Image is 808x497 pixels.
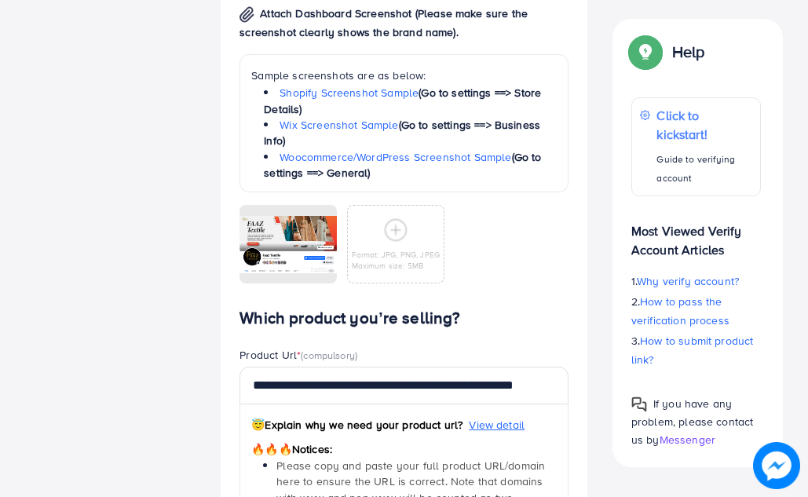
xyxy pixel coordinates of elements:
[660,432,715,448] span: Messenger
[264,85,541,116] span: (Go to settings ==> Store Details)
[631,294,729,328] span: How to pass the verification process
[656,106,752,144] p: Click to kickstart!
[352,249,441,260] p: Format: JPG, PNG, JPEG
[239,309,569,328] h4: Which product you’re selling?
[631,292,761,330] p: 2.
[631,397,647,412] img: Popup guide
[352,260,441,271] p: Maximum size: 5MB
[251,417,462,433] span: Explain why we need your product url?
[264,117,540,148] span: (Go to settings ==> Business Info)
[637,273,739,289] span: Why verify account?
[280,85,419,100] a: Shopify Screenshot Sample
[251,66,557,85] p: Sample screenshots are as below:
[251,417,265,433] span: 😇
[239,5,528,40] span: Attach Dashboard Screenshot (Please make sure the screenshot clearly shows the brand name).
[264,149,541,181] span: (Go to settings ==> General)
[631,333,754,367] span: How to submit product link?
[469,417,525,433] span: View detail
[753,442,800,489] img: image
[631,209,761,259] p: Most Viewed Verify Account Articles
[656,150,752,188] p: Guide to verifying account
[251,441,332,457] span: Notices:
[631,38,660,66] img: Popup guide
[631,396,754,448] span: If you have any problem, please contact us by
[301,348,357,362] span: (compulsory)
[239,216,337,273] img: img uploaded
[280,149,511,165] a: Woocommerce/WordPress Screenshot Sample
[631,331,761,369] p: 3.
[239,6,254,23] img: img
[280,117,398,133] a: Wix Screenshot Sample
[672,42,705,61] p: Help
[239,347,357,363] label: Product Url
[631,272,761,291] p: 1.
[251,441,291,457] span: 🔥🔥🔥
